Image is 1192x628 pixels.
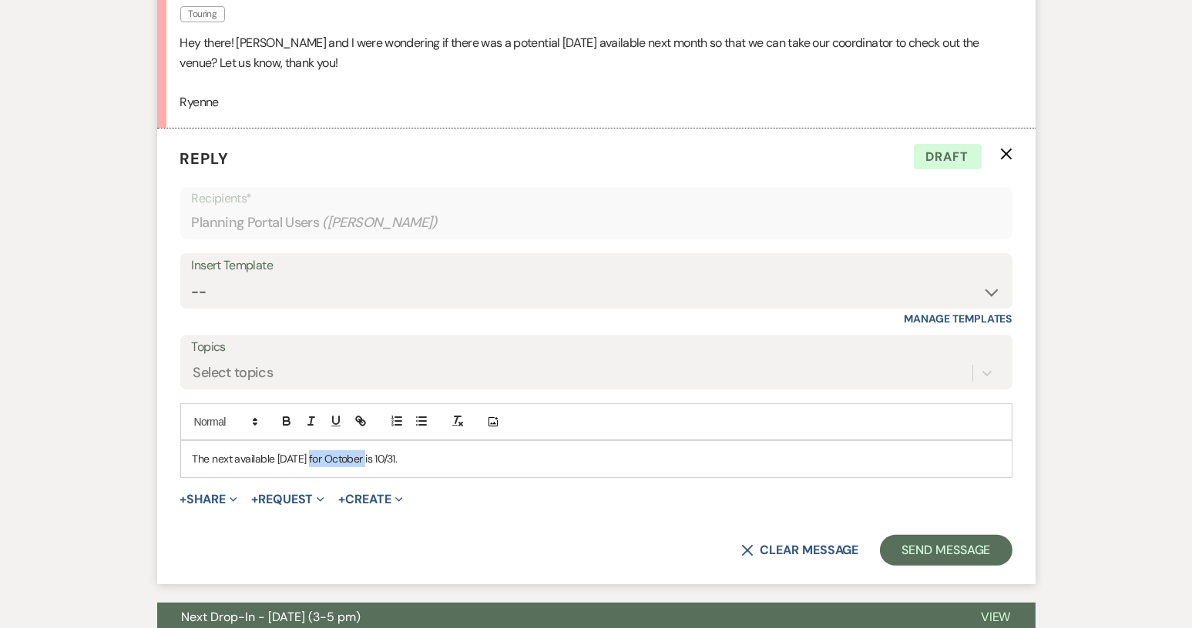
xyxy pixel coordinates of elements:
[182,609,361,625] span: Next Drop-In - [DATE] (3-5 pm)
[880,535,1012,566] button: Send Message
[251,493,324,506] button: Request
[180,33,1012,72] p: Hey there! [PERSON_NAME] and I were wondering if there was a potential [DATE] available next mont...
[180,92,1012,112] p: Ryenne
[322,212,438,233] span: ( [PERSON_NAME] )
[180,493,238,506] button: Share
[981,609,1011,625] span: View
[180,6,226,22] span: Touring
[192,336,1001,359] label: Topics
[914,144,982,170] span: Draft
[193,450,1000,467] p: The next available [DATE] for October is 10/31.
[905,312,1012,326] a: Manage Templates
[193,363,274,384] div: Select topics
[338,493,345,506] span: +
[192,255,1001,277] div: Insert Template
[338,493,402,506] button: Create
[180,149,230,169] span: Reply
[192,208,1001,238] div: Planning Portal Users
[251,493,258,506] span: +
[741,544,858,556] button: Clear message
[192,189,1001,209] p: Recipients*
[180,493,187,506] span: +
